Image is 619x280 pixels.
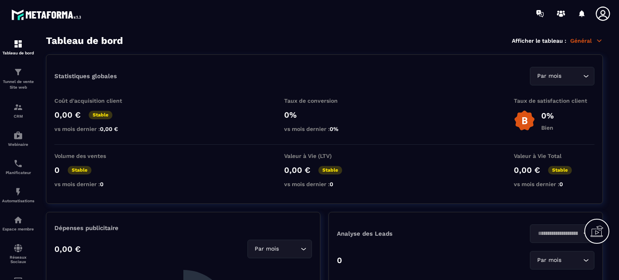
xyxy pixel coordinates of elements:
img: automations [13,187,23,197]
span: Par mois [535,72,563,81]
input: Search for option [563,256,581,265]
img: formation [13,39,23,49]
p: 0,00 € [54,244,81,254]
p: vs mois dernier : [284,126,365,132]
p: Stable [318,166,342,174]
p: Stable [89,111,112,119]
a: social-networksocial-networkRéseaux Sociaux [2,237,34,270]
p: vs mois dernier : [284,181,365,187]
div: Search for option [530,67,594,85]
p: Taux de satisfaction client [514,97,594,104]
p: Stable [548,166,572,174]
p: vs mois dernier : [54,126,135,132]
a: automationsautomationsAutomatisations [2,181,34,209]
p: 0% [541,111,554,120]
p: Planificateur [2,170,34,175]
p: Webinaire [2,142,34,147]
p: Automatisations [2,199,34,203]
p: Tableau de bord [2,51,34,55]
a: formationformationTunnel de vente Site web [2,61,34,96]
a: formationformationTableau de bord [2,33,34,61]
p: Tunnel de vente Site web [2,79,34,90]
p: Général [570,37,603,44]
p: Afficher le tableau : [512,37,566,44]
p: 0,00 € [284,165,310,175]
p: Valeur à Vie (LTV) [284,153,365,159]
p: Taux de conversion [284,97,365,104]
p: Valeur à Vie Total [514,153,594,159]
p: Stable [68,166,91,174]
p: 0 [54,165,60,175]
img: b-badge-o.b3b20ee6.svg [514,110,535,131]
p: CRM [2,114,34,118]
span: 0 [100,181,104,187]
span: Par mois [535,256,563,265]
img: scheduler [13,159,23,168]
div: Search for option [530,251,594,270]
img: automations [13,131,23,140]
a: automationsautomationsEspace membre [2,209,34,237]
span: 0,00 € [100,126,118,132]
p: Coût d'acquisition client [54,97,135,104]
img: logo [11,7,84,22]
p: 0,00 € [54,110,81,120]
span: 0 [330,181,333,187]
p: Statistiques globales [54,73,117,80]
span: 0 [559,181,563,187]
p: Volume des ventes [54,153,135,159]
div: Search for option [247,240,312,258]
span: 0% [330,126,339,132]
a: formationformationCRM [2,96,34,124]
p: vs mois dernier : [54,181,135,187]
p: 0,00 € [514,165,540,175]
p: 0% [284,110,365,120]
p: 0 [337,255,342,265]
a: schedulerschedulerPlanificateur [2,153,34,181]
div: Search for option [530,224,594,243]
img: social-network [13,243,23,253]
input: Search for option [535,229,581,238]
p: Espace membre [2,227,34,231]
img: formation [13,102,23,112]
img: formation [13,67,23,77]
p: Bien [541,124,554,131]
p: vs mois dernier : [514,181,594,187]
h3: Tableau de bord [46,35,123,46]
a: automationsautomationsWebinaire [2,124,34,153]
p: Dépenses publicitaire [54,224,312,232]
p: Réseaux Sociaux [2,255,34,264]
span: Par mois [253,245,280,253]
p: Analyse des Leads [337,230,466,237]
img: automations [13,215,23,225]
input: Search for option [563,72,581,81]
input: Search for option [280,245,299,253]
